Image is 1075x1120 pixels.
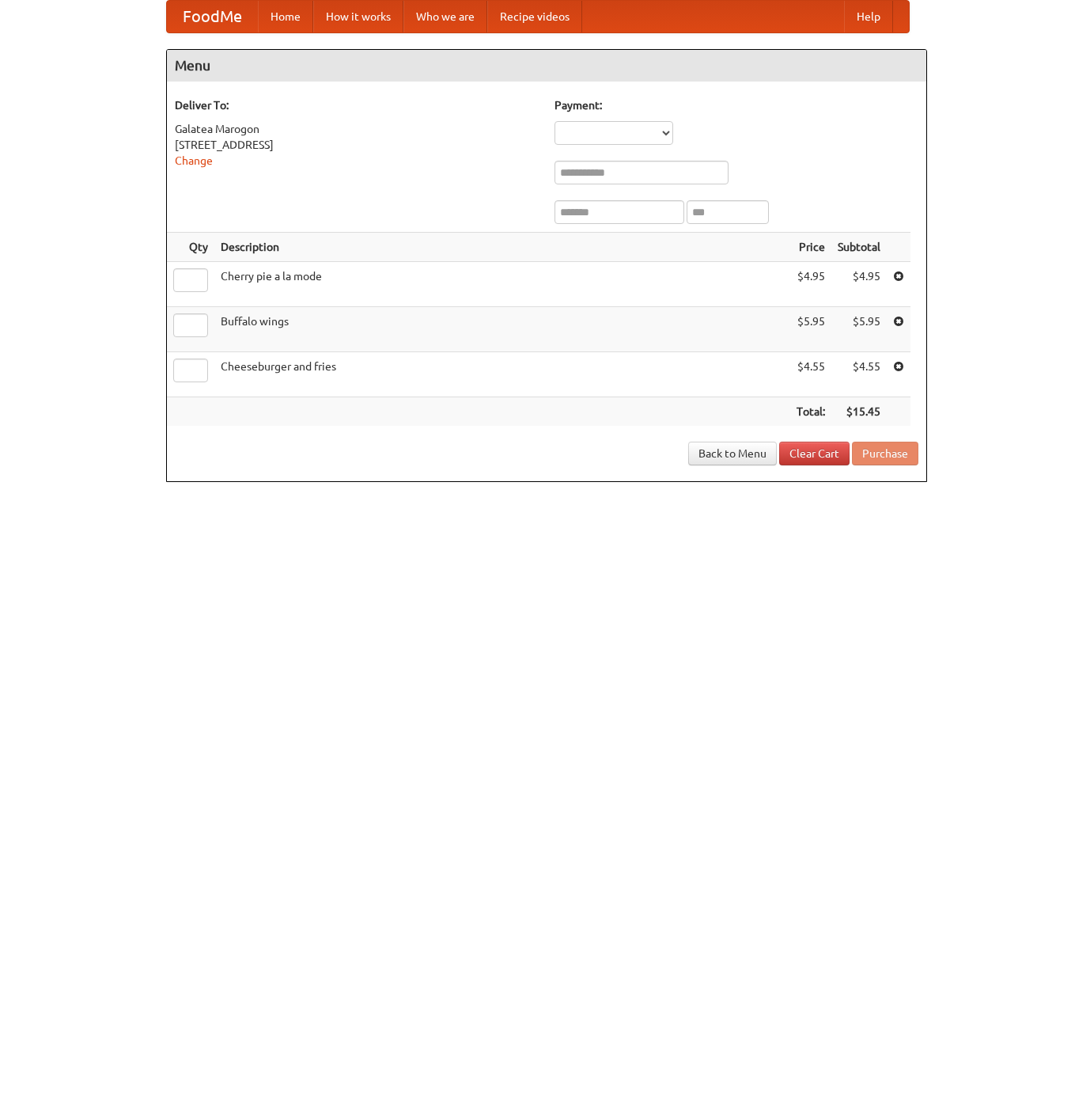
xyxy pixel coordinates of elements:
td: $5.95 [790,307,831,352]
td: $4.55 [831,352,887,397]
th: Price [790,233,831,262]
td: Buffalo wings [214,307,790,352]
td: $5.95 [831,307,887,352]
a: FoodMe [167,1,258,32]
button: Purchase [852,442,918,465]
a: Who we are [403,1,487,32]
td: $4.95 [790,262,831,307]
div: [STREET_ADDRESS] [175,137,539,153]
th: Description [214,233,790,262]
td: Cheeseburger and fries [214,352,790,397]
a: Clear Cart [779,442,850,465]
a: How it works [313,1,403,32]
td: $4.55 [790,352,831,397]
td: $4.95 [831,262,887,307]
div: Galatea Marogon [175,121,539,137]
a: Help [844,1,893,32]
h5: Deliver To: [175,97,539,113]
a: Change [175,154,213,167]
h4: Menu [167,50,926,82]
th: Qty [167,233,214,262]
a: Home [258,1,313,32]
h5: Payment: [555,97,918,113]
th: Total: [790,397,831,427]
a: Back to Menu [688,442,777,465]
a: Recipe videos [487,1,582,32]
th: $15.45 [831,397,887,427]
td: Cherry pie a la mode [214,262,790,307]
th: Subtotal [831,233,887,262]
